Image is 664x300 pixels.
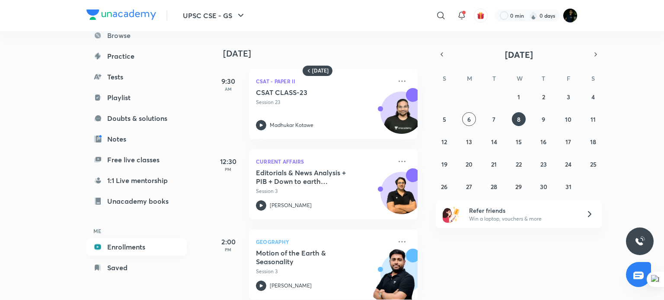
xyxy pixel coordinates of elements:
[86,9,156,22] a: Company Logo
[536,157,550,171] button: October 23, 2025
[562,157,575,171] button: October 24, 2025
[86,224,187,238] h6: ME
[586,90,600,104] button: October 4, 2025
[590,160,597,168] abbr: October 25, 2025
[256,168,364,186] h5: Editorials & News Analysis + PIB + Down to earth (October) - L3
[487,157,501,171] button: October 21, 2025
[256,268,392,275] p: Session 3
[565,138,571,146] abbr: October 17, 2025
[86,47,187,65] a: Practice
[469,206,575,215] h6: Refer friends
[437,157,451,171] button: October 19, 2025
[565,183,571,191] abbr: October 31, 2025
[512,90,526,104] button: October 1, 2025
[542,93,545,101] abbr: October 2, 2025
[487,112,501,126] button: October 7, 2025
[540,183,547,191] abbr: October 30, 2025
[270,121,313,129] p: Madhukar Kotawe
[635,236,645,246] img: ttu
[536,112,550,126] button: October 9, 2025
[466,138,472,146] abbr: October 13, 2025
[517,93,520,101] abbr: October 1, 2025
[223,48,426,59] h4: [DATE]
[270,282,312,290] p: [PERSON_NAME]
[591,93,595,101] abbr: October 4, 2025
[211,237,246,247] h5: 2:00
[462,157,476,171] button: October 20, 2025
[86,259,187,276] a: Saved
[512,157,526,171] button: October 22, 2025
[86,151,187,168] a: Free live classes
[586,112,600,126] button: October 11, 2025
[86,27,187,44] a: Browse
[512,180,526,193] button: October 29, 2025
[437,135,451,148] button: October 12, 2025
[462,135,476,148] button: October 13, 2025
[437,180,451,193] button: October 26, 2025
[515,183,522,191] abbr: October 29, 2025
[562,90,575,104] button: October 3, 2025
[86,172,187,189] a: 1:1 Live mentorship
[565,115,571,123] abbr: October 10, 2025
[540,138,546,146] abbr: October 16, 2025
[542,115,545,123] abbr: October 9, 2025
[256,76,392,86] p: CSAT - Paper II
[512,112,526,126] button: October 8, 2025
[516,138,522,146] abbr: October 15, 2025
[562,180,575,193] button: October 31, 2025
[211,86,246,92] p: AM
[567,93,570,101] abbr: October 3, 2025
[474,9,488,22] button: avatar
[462,180,476,193] button: October 27, 2025
[211,247,246,252] p: PM
[256,249,364,266] h5: Motion of the Earth & Seasonality
[563,8,578,23] img: Rohit Duggal
[381,177,422,218] img: Avatar
[477,12,485,19] img: avatar
[256,88,364,97] h5: CSAT CLASS-23
[536,180,550,193] button: October 30, 2025
[86,238,187,256] a: Enrollments
[86,89,187,106] a: Playlist
[211,156,246,167] h5: 12:30
[443,205,460,223] img: referral
[591,74,595,82] abbr: Saturday
[441,183,447,191] abbr: October 26, 2025
[487,180,501,193] button: October 28, 2025
[381,96,422,138] img: Avatar
[505,49,533,60] span: [DATE]
[211,76,246,86] h5: 9:30
[516,160,522,168] abbr: October 22, 2025
[562,112,575,126] button: October 10, 2025
[448,48,590,60] button: [DATE]
[540,160,547,168] abbr: October 23, 2025
[86,130,187,148] a: Notes
[462,112,476,126] button: October 6, 2025
[491,138,497,146] abbr: October 14, 2025
[529,11,538,20] img: streak
[536,90,550,104] button: October 2, 2025
[466,183,472,191] abbr: October 27, 2025
[517,115,520,123] abbr: October 8, 2025
[86,110,187,127] a: Doubts & solutions
[467,115,471,123] abbr: October 6, 2025
[211,167,246,172] p: PM
[441,138,447,146] abbr: October 12, 2025
[443,74,446,82] abbr: Sunday
[491,183,497,191] abbr: October 28, 2025
[443,115,446,123] abbr: October 5, 2025
[469,215,575,223] p: Win a laptop, vouchers & more
[86,193,187,210] a: Unacademy books
[312,67,329,74] h6: [DATE]
[256,237,392,247] p: Geography
[467,74,472,82] abbr: Monday
[437,112,451,126] button: October 5, 2025
[590,138,596,146] abbr: October 18, 2025
[591,115,596,123] abbr: October 11, 2025
[178,7,251,24] button: UPSC CSE - GS
[466,160,472,168] abbr: October 20, 2025
[586,135,600,148] button: October 18, 2025
[517,74,523,82] abbr: Wednesday
[567,74,570,82] abbr: Friday
[256,156,392,167] p: Current Affairs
